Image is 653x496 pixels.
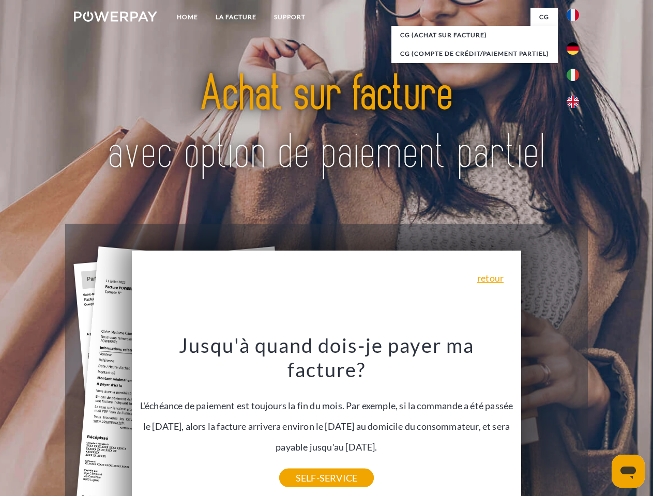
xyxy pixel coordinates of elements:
[99,50,554,198] img: title-powerpay_fr.svg
[138,333,515,382] h3: Jusqu'à quand dois-je payer ma facture?
[138,333,515,478] div: L'échéance de paiement est toujours la fin du mois. Par exemple, si la commande a été passée le [...
[391,44,558,63] a: CG (Compte de crédit/paiement partiel)
[612,455,645,488] iframe: Bouton de lancement de la fenêtre de messagerie
[207,8,265,26] a: LA FACTURE
[168,8,207,26] a: Home
[567,42,579,55] img: de
[74,11,157,22] img: logo-powerpay-white.svg
[567,69,579,81] img: it
[265,8,314,26] a: Support
[567,9,579,21] img: fr
[391,26,558,44] a: CG (achat sur facture)
[477,273,504,283] a: retour
[530,8,558,26] a: CG
[567,96,579,108] img: en
[279,469,374,487] a: SELF-SERVICE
